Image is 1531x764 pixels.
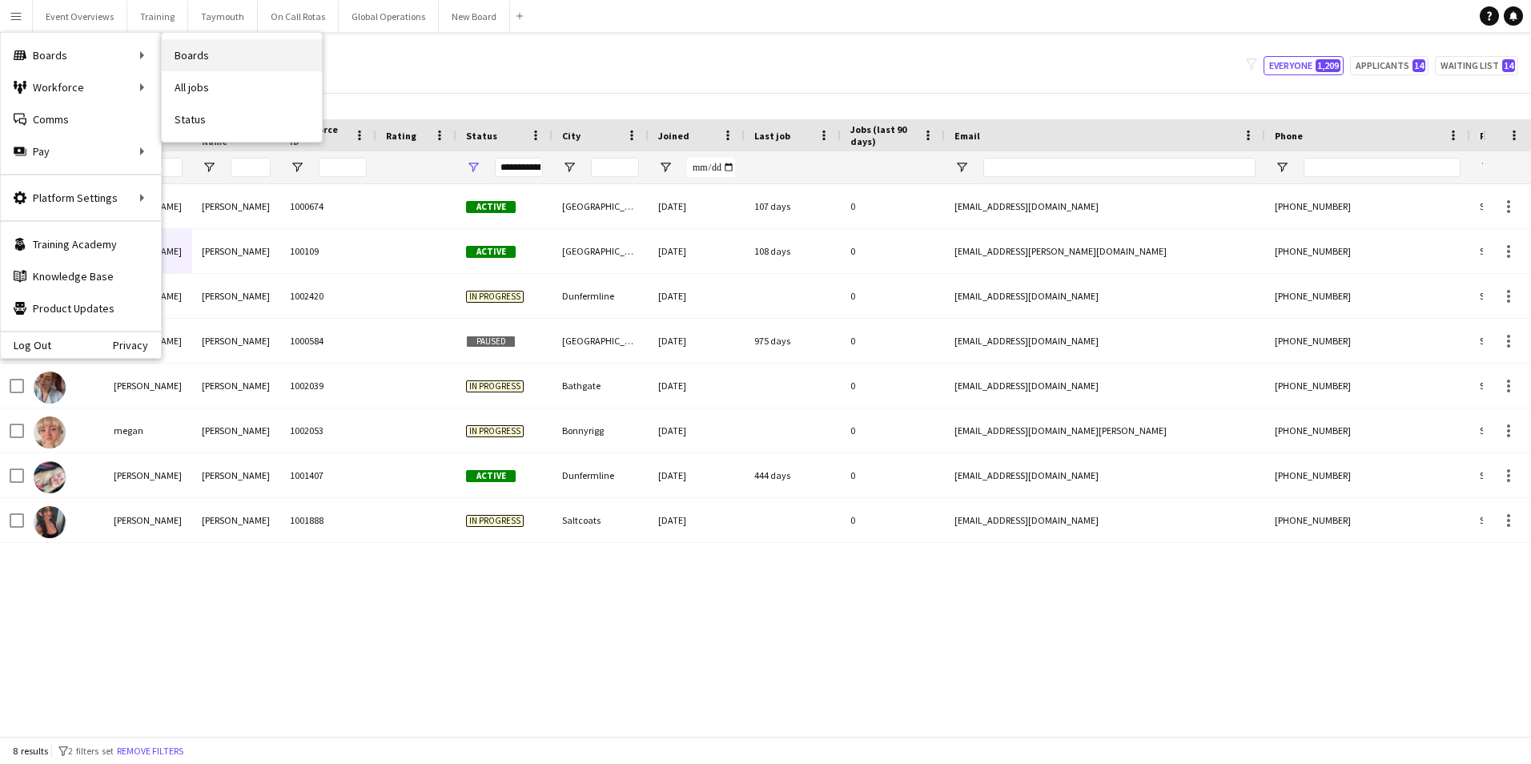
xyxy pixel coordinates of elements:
[34,461,66,493] img: Megan Mitchell
[68,745,114,757] span: 2 filters set
[553,184,649,228] div: [GEOGRAPHIC_DATA]
[658,130,689,142] span: Joined
[1265,453,1470,497] div: [PHONE_NUMBER]
[1304,158,1461,177] input: Phone Filter Input
[439,1,510,32] button: New Board
[945,184,1265,228] div: [EMAIL_ADDRESS][DOMAIN_NAME]
[841,274,945,318] div: 0
[850,123,916,147] span: Jobs (last 90 days)
[33,1,127,32] button: Event Overviews
[202,160,216,175] button: Open Filter Menu
[386,130,416,142] span: Rating
[192,229,280,273] div: [PERSON_NAME]
[841,229,945,273] div: 0
[649,498,745,542] div: [DATE]
[339,1,439,32] button: Global Operations
[1502,59,1515,72] span: 14
[466,515,524,527] span: In progress
[104,408,192,452] div: megan
[1435,56,1518,75] button: Waiting list14
[104,364,192,408] div: [PERSON_NAME]
[841,319,945,363] div: 0
[280,453,376,497] div: 1001407
[649,364,745,408] div: [DATE]
[745,184,841,228] div: 107 days
[192,319,280,363] div: [PERSON_NAME]
[1480,130,1512,142] span: Profile
[553,408,649,452] div: Bonnyrigg
[841,498,945,542] div: 0
[649,408,745,452] div: [DATE]
[1265,319,1470,363] div: [PHONE_NUMBER]
[553,498,649,542] div: Saltcoats
[1265,364,1470,408] div: [PHONE_NUMBER]
[162,39,322,71] a: Boards
[192,453,280,497] div: [PERSON_NAME]
[188,1,258,32] button: Taymouth
[280,274,376,318] div: 1002420
[113,339,161,352] a: Privacy
[1265,408,1470,452] div: [PHONE_NUMBER]
[1265,274,1470,318] div: [PHONE_NUMBER]
[192,408,280,452] div: [PERSON_NAME]
[945,229,1265,273] div: [EMAIL_ADDRESS][PERSON_NAME][DOMAIN_NAME]
[745,319,841,363] div: 975 days
[1264,56,1344,75] button: Everyone1,209
[280,229,376,273] div: 100109
[553,229,649,273] div: [GEOGRAPHIC_DATA]
[954,130,980,142] span: Email
[1,103,161,135] a: Comms
[1,182,161,214] div: Platform Settings
[290,160,304,175] button: Open Filter Menu
[945,498,1265,542] div: [EMAIL_ADDRESS][DOMAIN_NAME]
[1,339,51,352] a: Log Out
[649,274,745,318] div: [DATE]
[591,158,639,177] input: City Filter Input
[649,453,745,497] div: [DATE]
[466,160,480,175] button: Open Filter Menu
[841,184,945,228] div: 0
[658,160,673,175] button: Open Filter Menu
[466,470,516,482] span: Active
[1,228,161,260] a: Training Academy
[983,158,1256,177] input: Email Filter Input
[114,742,187,760] button: Remove filters
[954,160,969,175] button: Open Filter Menu
[745,229,841,273] div: 108 days
[687,158,735,177] input: Joined Filter Input
[104,498,192,542] div: [PERSON_NAME]
[841,453,945,497] div: 0
[258,1,339,32] button: On Call Rotas
[143,158,183,177] input: First Name Filter Input
[553,453,649,497] div: Dunfermline
[1350,56,1429,75] button: Applicants14
[649,184,745,228] div: [DATE]
[562,130,581,142] span: City
[841,408,945,452] div: 0
[649,319,745,363] div: [DATE]
[192,184,280,228] div: [PERSON_NAME]
[192,498,280,542] div: [PERSON_NAME]
[945,274,1265,318] div: [EMAIL_ADDRESS][DOMAIN_NAME]
[945,319,1265,363] div: [EMAIL_ADDRESS][DOMAIN_NAME]
[466,336,516,348] span: Paused
[466,291,524,303] span: In progress
[553,364,649,408] div: Bathgate
[1,260,161,292] a: Knowledge Base
[1265,498,1470,542] div: [PHONE_NUMBER]
[280,364,376,408] div: 1002039
[34,506,66,538] img: Megan Pettigrew
[127,1,188,32] button: Training
[553,319,649,363] div: [GEOGRAPHIC_DATA]
[466,425,524,437] span: In progress
[1265,229,1470,273] div: [PHONE_NUMBER]
[945,453,1265,497] div: [EMAIL_ADDRESS][DOMAIN_NAME]
[34,372,66,404] img: Megan Martin
[319,158,367,177] input: Workforce ID Filter Input
[754,130,790,142] span: Last job
[162,103,322,135] a: Status
[280,184,376,228] div: 1000674
[649,229,745,273] div: [DATE]
[1,292,161,324] a: Product Updates
[745,453,841,497] div: 444 days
